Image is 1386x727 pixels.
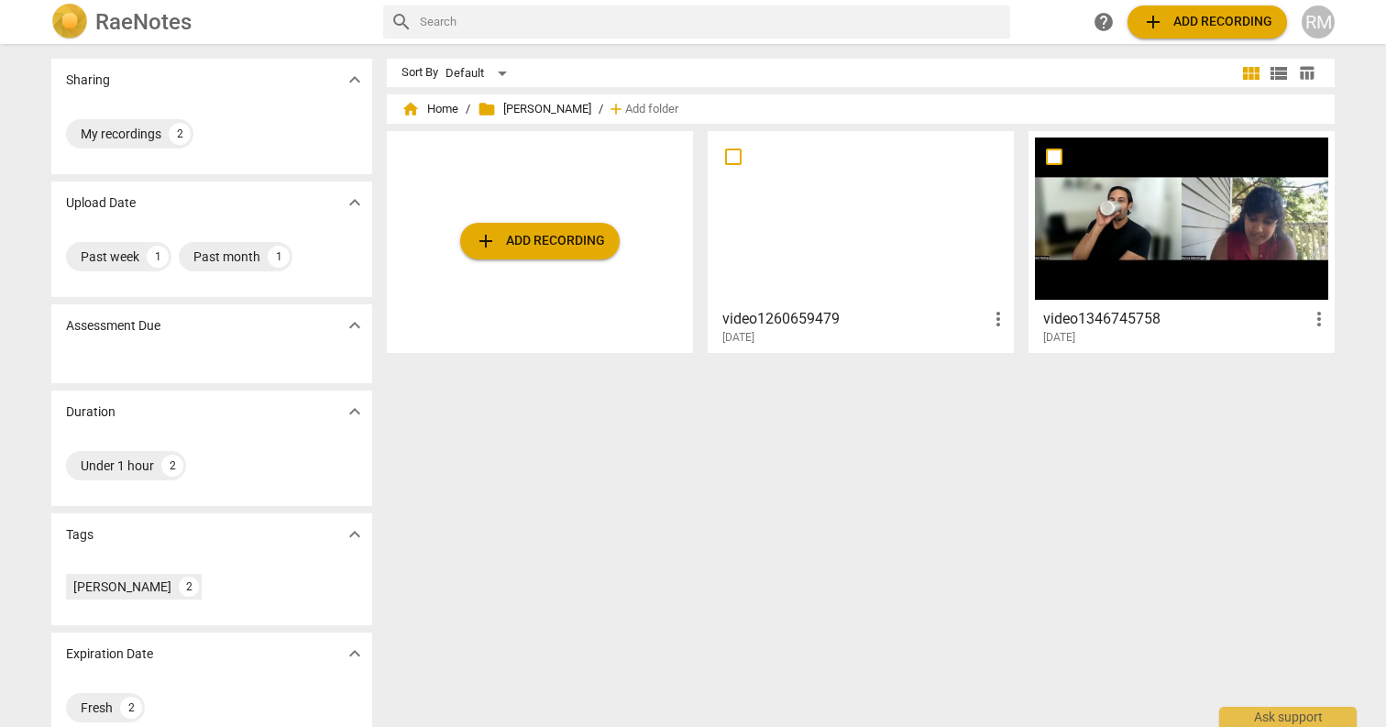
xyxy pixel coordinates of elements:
[390,11,412,33] span: search
[344,69,366,91] span: expand_more
[66,193,136,213] p: Upload Date
[475,230,497,252] span: add
[445,59,513,88] div: Default
[1127,6,1287,39] button: Upload
[1043,330,1075,346] span: [DATE]
[599,103,603,116] span: /
[1035,138,1328,345] a: video1346745758[DATE]
[66,316,160,336] p: Assessment Due
[161,455,183,477] div: 2
[341,189,368,216] button: Show more
[1298,64,1315,82] span: table_chart
[466,103,470,116] span: /
[66,644,153,664] p: Expiration Date
[722,330,754,346] span: [DATE]
[1265,60,1292,87] button: List view
[341,312,368,339] button: Show more
[344,192,366,214] span: expand_more
[420,7,1003,37] input: Search
[1268,62,1290,84] span: view_list
[625,103,678,116] span: Add folder
[66,525,93,545] p: Tags
[401,100,420,118] span: home
[147,246,169,268] div: 1
[987,308,1009,330] span: more_vert
[1237,60,1265,87] button: Tile view
[401,66,438,80] div: Sort By
[478,100,591,118] span: [PERSON_NAME]
[81,125,161,143] div: My recordings
[1292,60,1320,87] button: Table view
[1142,11,1272,33] span: Add recording
[1093,11,1115,33] span: help
[81,699,113,717] div: Fresh
[169,123,191,145] div: 2
[51,4,88,40] img: Logo
[1240,62,1262,84] span: view_module
[193,248,260,266] div: Past month
[66,402,115,422] p: Duration
[344,523,366,545] span: expand_more
[1302,6,1335,39] button: RM
[341,521,368,548] button: Show more
[268,246,290,268] div: 1
[607,100,625,118] span: add
[1308,308,1330,330] span: more_vert
[73,578,171,596] div: [PERSON_NAME]
[120,697,142,719] div: 2
[344,643,366,665] span: expand_more
[51,4,368,40] a: LogoRaeNotes
[1142,11,1164,33] span: add
[1087,6,1120,39] a: Help
[722,308,987,330] h3: video1260659479
[460,223,620,259] button: Upload
[341,398,368,425] button: Show more
[341,640,368,667] button: Show more
[475,230,605,252] span: Add recording
[1219,707,1357,727] div: Ask support
[81,457,154,475] div: Under 1 hour
[81,248,139,266] div: Past week
[66,71,110,90] p: Sharing
[1043,308,1308,330] h3: video1346745758
[341,66,368,94] button: Show more
[344,314,366,336] span: expand_more
[95,9,192,35] h2: RaeNotes
[344,401,366,423] span: expand_more
[478,100,496,118] span: folder
[714,138,1007,345] a: video1260659479[DATE]
[401,100,458,118] span: Home
[179,577,199,597] div: 2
